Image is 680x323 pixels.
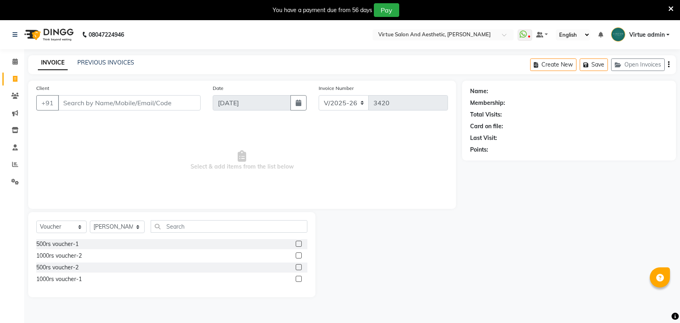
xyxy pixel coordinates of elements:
[629,31,665,39] span: Virtue admin
[319,85,354,92] label: Invoice Number
[273,6,372,15] div: You have a payment due from 56 days
[646,291,672,315] iframe: chat widget
[580,58,608,71] button: Save
[36,263,79,272] div: 500rs voucher-2
[151,220,307,233] input: Search
[530,58,576,71] button: Create New
[36,85,49,92] label: Client
[611,58,665,71] button: Open Invoices
[470,110,502,119] div: Total Visits:
[470,87,488,96] div: Name:
[58,95,201,110] input: Search by Name/Mobile/Email/Code
[374,3,399,17] button: Pay
[36,275,82,283] div: 1000rs voucher-1
[36,240,79,248] div: 500rs voucher-1
[36,120,448,201] span: Select & add items from the list below
[38,56,68,70] a: INVOICE
[611,27,625,42] img: Virtue admin
[89,23,124,46] b: 08047224946
[470,134,497,142] div: Last Visit:
[213,85,224,92] label: Date
[36,252,82,260] div: 1000rs voucher-2
[36,95,59,110] button: +91
[21,23,76,46] img: logo
[470,146,488,154] div: Points:
[470,122,503,131] div: Card on file:
[470,99,505,107] div: Membership:
[77,59,134,66] a: PREVIOUS INVOICES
